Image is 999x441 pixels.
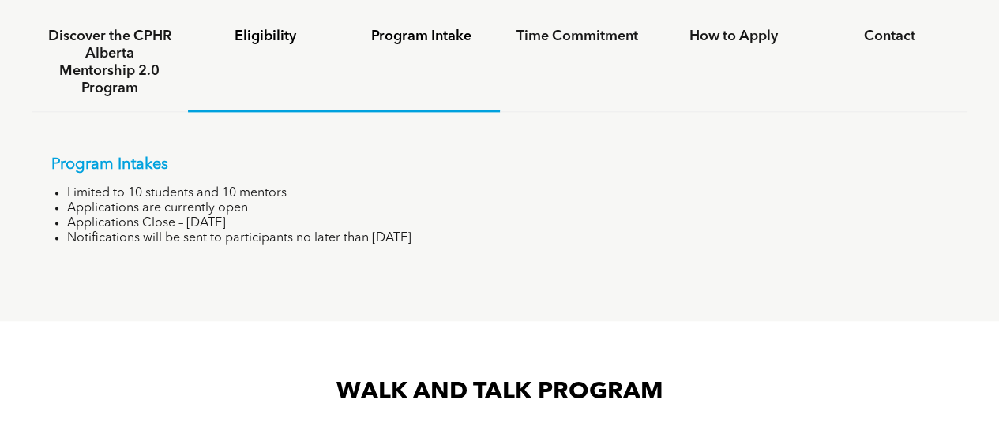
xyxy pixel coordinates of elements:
[202,28,330,45] h4: Eligibility
[67,216,948,231] li: Applications Close – [DATE]
[826,28,954,45] h4: Contact
[358,28,486,45] h4: Program Intake
[670,28,798,45] h4: How to Apply
[67,201,948,216] li: Applications are currently open
[336,380,663,404] span: WALK AND TALK PROGRAM
[514,28,642,45] h4: Time Commitment
[46,28,174,97] h4: Discover the CPHR Alberta Mentorship 2.0 Program
[67,231,948,246] li: Notifications will be sent to participants no later than [DATE]
[51,155,948,174] p: Program Intakes
[67,186,948,201] li: Limited to 10 students and 10 mentors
